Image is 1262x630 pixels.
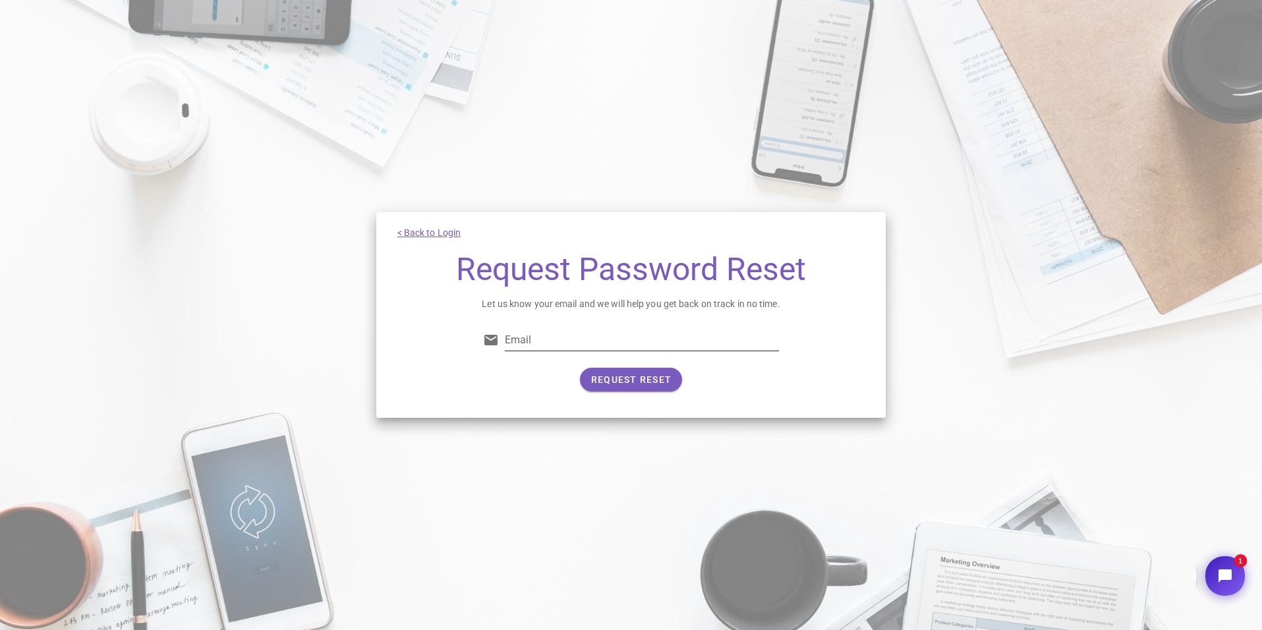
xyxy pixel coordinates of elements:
[397,253,865,286] h1: Request Password Reset
[590,374,672,385] span: REQUEST RESET
[397,297,865,402] div: Let us know your email and we will help you get back on track in no time.
[397,227,461,238] a: < Back to Login
[1194,545,1256,607] iframe: Tidio Chat
[580,368,682,391] button: REQUEST RESET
